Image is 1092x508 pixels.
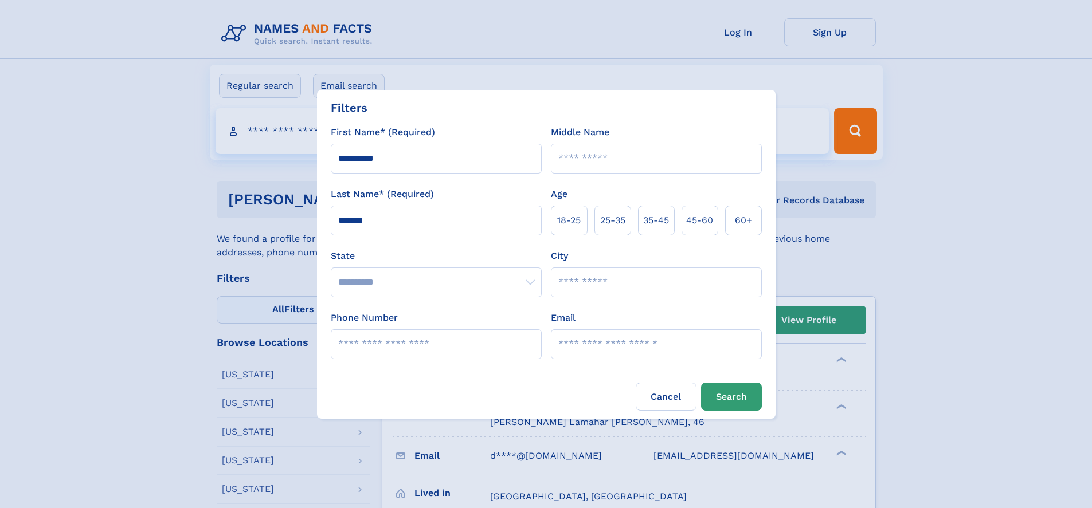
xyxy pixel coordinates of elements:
[331,311,398,325] label: Phone Number
[331,187,434,201] label: Last Name* (Required)
[557,214,581,227] span: 18‑25
[643,214,669,227] span: 35‑45
[551,187,567,201] label: Age
[331,125,435,139] label: First Name* (Required)
[551,125,609,139] label: Middle Name
[686,214,713,227] span: 45‑60
[331,99,367,116] div: Filters
[701,383,762,411] button: Search
[551,311,576,325] label: Email
[331,249,542,263] label: State
[735,214,752,227] span: 60+
[551,249,568,263] label: City
[636,383,696,411] label: Cancel
[600,214,625,227] span: 25‑35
